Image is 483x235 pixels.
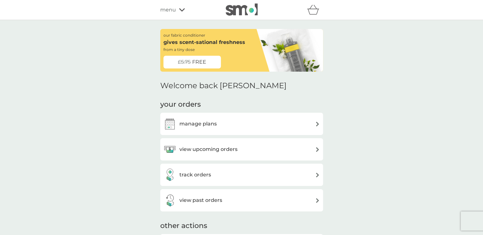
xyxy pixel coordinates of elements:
[163,32,205,38] p: our fabric conditioner
[160,6,176,14] span: menu
[315,173,320,177] img: arrow right
[178,58,191,66] span: £5.75
[179,171,211,179] h3: track orders
[315,198,320,203] img: arrow right
[307,4,323,16] div: basket
[160,81,287,90] h2: Welcome back [PERSON_NAME]
[160,221,207,231] h3: other actions
[160,100,201,110] h3: your orders
[163,38,245,46] p: gives scent-sational freshness
[315,122,320,126] img: arrow right
[179,196,222,204] h3: view past orders
[163,46,195,53] p: from a tiny dose
[226,4,258,16] img: smol
[179,120,217,128] h3: manage plans
[192,58,206,66] span: FREE
[315,147,320,152] img: arrow right
[179,145,238,153] h3: view upcoming orders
